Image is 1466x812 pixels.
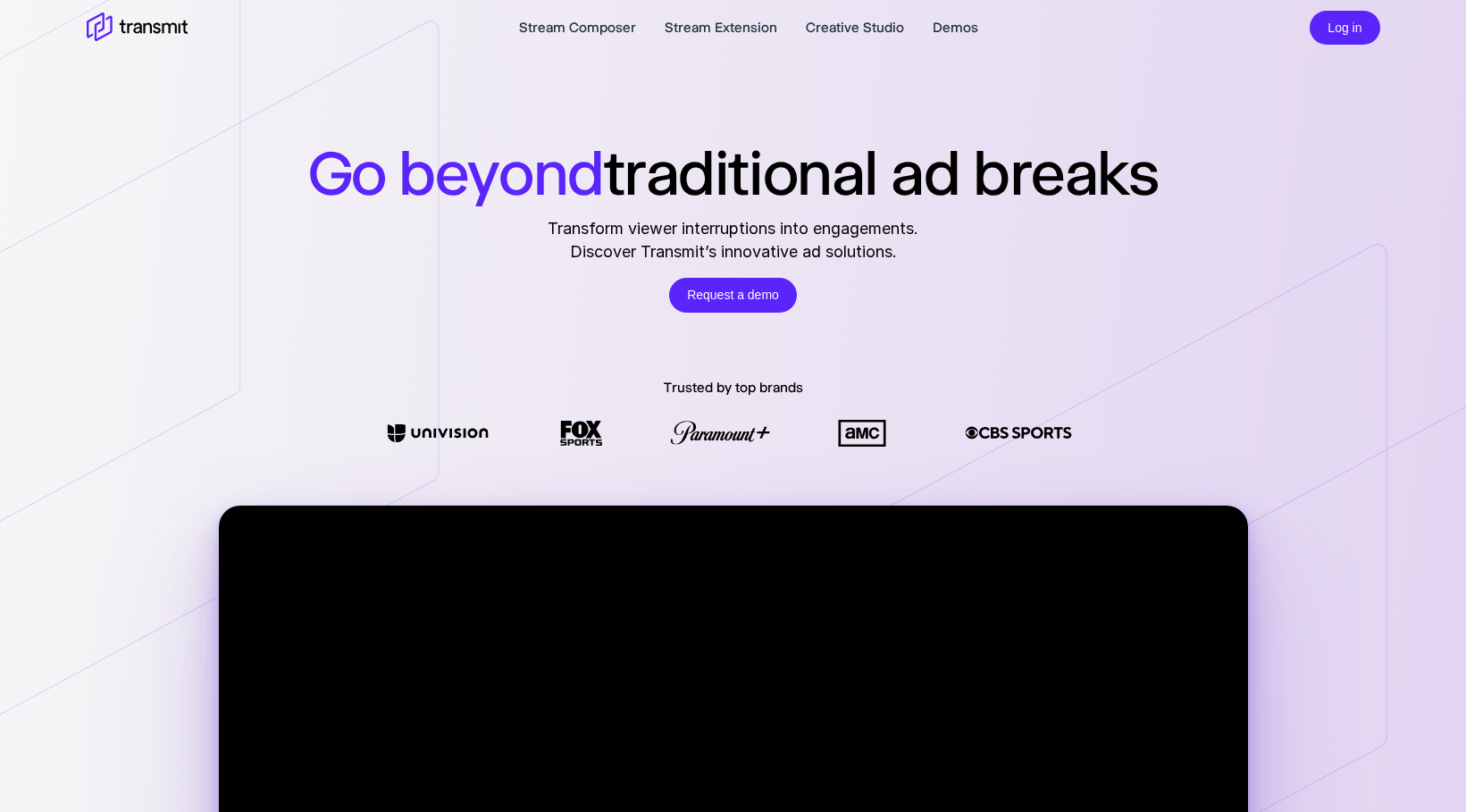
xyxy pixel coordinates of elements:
a: Request a demo [669,278,797,313]
span: Transform viewer interruptions into engagements. [548,217,918,240]
button: Log in [1310,11,1379,46]
a: Log in [1310,18,1379,35]
p: Trusted by top brands [664,377,803,398]
span: Discover Transmit’s innovative ad solutions. [548,240,918,264]
a: Creative Studio [806,17,904,38]
a: Demos [933,17,978,38]
h1: traditional ad breaks [308,136,1159,210]
span: Go beyond [308,136,604,210]
a: Stream Composer [519,17,636,38]
a: Stream Extension [665,17,777,38]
